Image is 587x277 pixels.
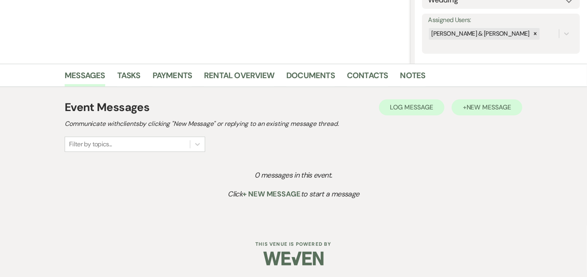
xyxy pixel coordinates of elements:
[65,119,522,129] h2: Communicate with clients by clicking "New Message" or replying to an existing message thread.
[379,99,444,115] button: Log Message
[204,69,274,87] a: Rental Overview
[347,69,388,87] a: Contacts
[428,14,574,26] label: Assigned Users:
[243,189,301,199] span: + New Message
[467,103,511,111] span: New Message
[390,103,433,111] span: Log Message
[83,188,504,200] p: Click to start a message
[400,69,426,87] a: Notes
[263,245,324,273] img: Weven Logo
[69,140,112,149] div: Filter by topics...
[286,69,335,87] a: Documents
[429,28,530,40] div: [PERSON_NAME] & [PERSON_NAME]
[117,69,141,87] a: Tasks
[153,69,192,87] a: Payments
[83,170,504,181] p: 0 messages in this event.
[65,99,149,116] h1: Event Messages
[65,69,105,87] a: Messages
[452,99,522,115] button: +New Message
